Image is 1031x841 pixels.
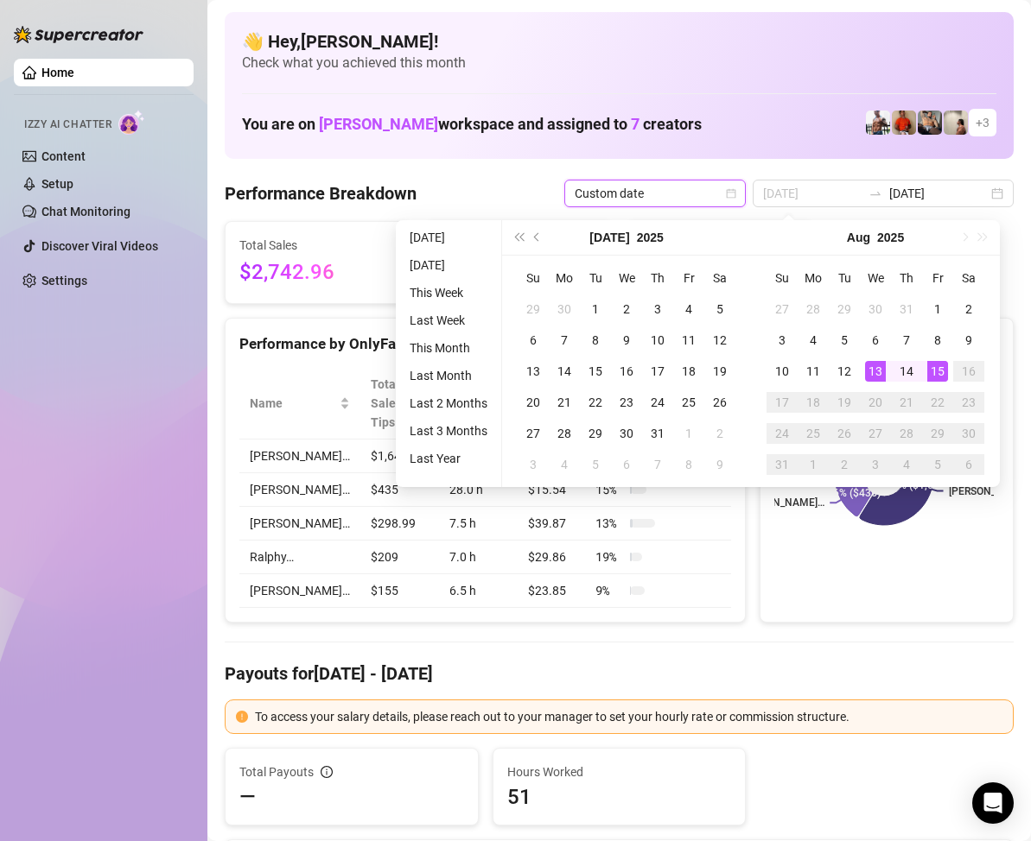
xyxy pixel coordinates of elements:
[554,330,575,351] div: 7
[642,387,673,418] td: 2025-07-24
[255,707,1002,726] div: To access your salary details, please reach out to your manager to set your hourly rate or commis...
[642,325,673,356] td: 2025-07-10
[319,115,438,133] span: [PERSON_NAME]
[972,782,1014,824] div: Open Intercom Messenger
[595,547,623,566] span: 19 %
[829,449,860,480] td: 2025-09-02
[922,294,953,325] td: 2025-08-01
[637,220,664,255] button: Choose a year
[239,762,314,781] span: Total Payouts
[896,361,917,382] div: 14
[860,387,891,418] td: 2025-08-20
[549,294,580,325] td: 2025-06-30
[611,262,642,294] th: We
[360,574,439,608] td: $155
[865,454,886,475] div: 3
[647,330,668,351] div: 10
[673,262,704,294] th: Fr
[953,262,984,294] th: Sa
[726,188,736,199] span: calendar
[891,387,922,418] td: 2025-08-21
[953,356,984,387] td: 2025-08-16
[772,361,792,382] div: 10
[24,117,111,133] span: Izzy AI Chatter
[798,294,829,325] td: 2025-07-28
[239,507,360,541] td: [PERSON_NAME]…
[403,393,494,414] li: Last 2 Months
[927,330,948,351] div: 8
[239,541,360,574] td: Ralphy…
[922,262,953,294] th: Fr
[877,220,904,255] button: Choose a year
[767,387,798,418] td: 2025-08-17
[798,387,829,418] td: 2025-08-18
[704,387,735,418] td: 2025-07-26
[803,361,824,382] div: 11
[704,356,735,387] td: 2025-07-19
[673,418,704,449] td: 2025-08-01
[41,274,87,288] a: Settings
[360,507,439,541] td: $298.99
[509,220,528,255] button: Last year (Control + left)
[549,262,580,294] th: Mo
[518,294,549,325] td: 2025-06-29
[860,449,891,480] td: 2025-09-03
[236,711,248,723] span: exclamation-circle
[927,454,948,475] div: 5
[647,454,668,475] div: 7
[958,454,979,475] div: 6
[891,262,922,294] th: Th
[41,205,130,218] a: Chat Monitoring
[589,220,629,255] button: Choose a month
[554,454,575,475] div: 4
[798,356,829,387] td: 2025-08-11
[360,368,439,439] th: Total Sales & Tips
[710,392,730,413] div: 26
[860,262,891,294] th: We
[927,361,948,382] div: 15
[896,423,917,444] div: 28
[772,299,792,319] div: 27
[41,149,86,163] a: Content
[847,220,870,255] button: Choose a month
[239,368,360,439] th: Name
[523,330,544,351] div: 6
[523,423,544,444] div: 27
[678,330,699,351] div: 11
[585,361,606,382] div: 15
[896,392,917,413] div: 21
[518,262,549,294] th: Su
[803,392,824,413] div: 18
[869,187,882,200] span: swap-right
[616,423,637,444] div: 30
[673,294,704,325] td: 2025-07-04
[892,111,916,135] img: Justin
[554,361,575,382] div: 14
[507,783,732,811] span: 51
[865,330,886,351] div: 6
[704,262,735,294] th: Sa
[767,325,798,356] td: 2025-08-03
[710,330,730,351] div: 12
[225,661,1014,686] h4: Payouts for [DATE] - [DATE]
[41,239,158,253] a: Discover Viral Videos
[710,423,730,444] div: 2
[642,356,673,387] td: 2025-07-17
[953,449,984,480] td: 2025-09-06
[958,299,979,319] div: 2
[611,294,642,325] td: 2025-07-02
[585,423,606,444] div: 29
[673,356,704,387] td: 2025-07-18
[958,423,979,444] div: 30
[549,418,580,449] td: 2025-07-28
[944,111,968,135] img: Ralphy
[371,375,415,432] span: Total Sales & Tips
[580,449,611,480] td: 2025-08-05
[772,392,792,413] div: 17
[647,392,668,413] div: 24
[834,330,855,351] div: 5
[927,299,948,319] div: 1
[647,299,668,319] div: 3
[507,762,732,781] span: Hours Worked
[595,480,623,499] span: 15 %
